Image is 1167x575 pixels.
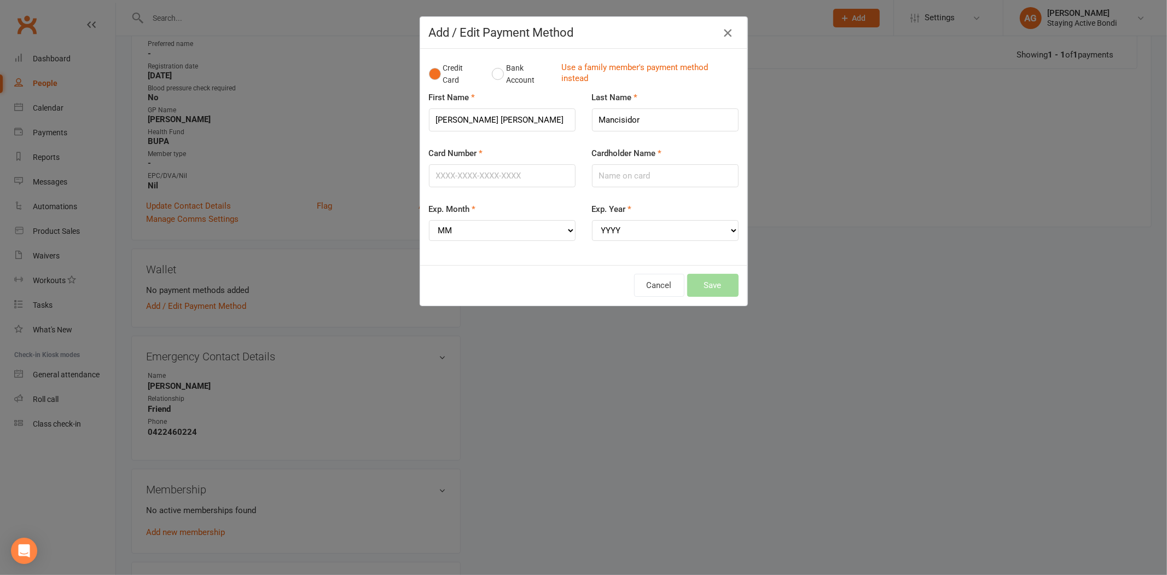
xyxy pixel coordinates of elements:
[11,538,37,564] div: Open Intercom Messenger
[429,58,480,91] button: Credit Card
[592,91,638,104] label: Last Name
[429,203,476,216] label: Exp. Month
[429,164,576,187] input: XXXX-XXXX-XXXX-XXXX
[592,164,739,187] input: Name on card
[492,58,553,91] button: Bank Account
[429,26,739,39] h4: Add / Edit Payment Method
[719,24,736,42] button: Close
[429,91,475,104] label: First Name
[592,203,632,216] label: Exp. Year
[561,62,733,87] a: Use a family member's payment method instead
[634,274,684,297] button: Cancel
[592,147,662,160] label: Cardholder Name
[429,147,483,160] label: Card Number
